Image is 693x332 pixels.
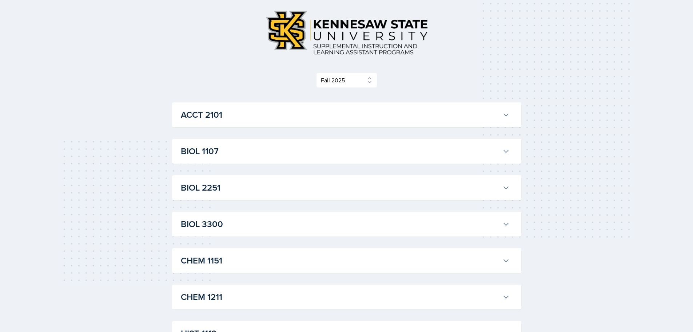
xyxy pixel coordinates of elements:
[179,253,511,269] button: CHEM 1151
[181,145,499,158] h3: BIOL 1107
[181,254,499,267] h3: CHEM 1151
[181,290,499,304] h3: CHEM 1211
[259,4,434,61] img: Kennesaw State University
[181,108,499,121] h3: ACCT 2101
[179,216,511,232] button: BIOL 3300
[179,180,511,196] button: BIOL 2251
[181,181,499,194] h3: BIOL 2251
[181,218,499,231] h3: BIOL 3300
[179,107,511,123] button: ACCT 2101
[179,143,511,159] button: BIOL 1107
[179,289,511,305] button: CHEM 1211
